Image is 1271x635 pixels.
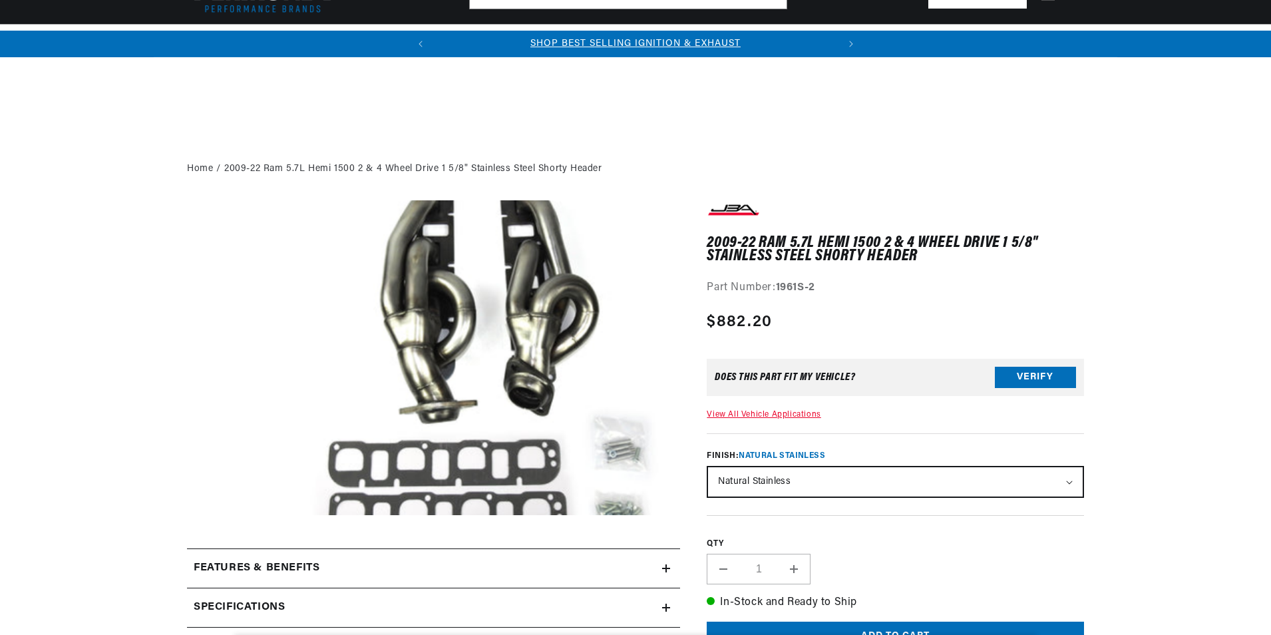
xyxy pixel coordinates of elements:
p: In-Stock and Ready to Ship [707,594,1084,612]
a: SHOP BEST SELLING IGNITION & EXHAUST [530,39,741,49]
summary: Engine Swaps [574,25,649,56]
summary: Motorcycle [840,25,910,56]
button: Verify [995,367,1076,388]
div: Announcement [434,37,838,51]
h2: Specifications [194,599,285,616]
span: $882.20 [707,310,772,334]
div: Does This part fit My vehicle? [715,372,855,383]
summary: Coils & Distributors [294,25,405,56]
a: Home [187,162,213,176]
summary: Headers, Exhausts & Components [405,25,574,56]
h2: Features & Benefits [194,560,319,577]
label: QTY [707,538,1084,550]
div: 1 of 2 [434,37,838,51]
strong: 1961S-2 [776,282,815,293]
summary: Features & Benefits [187,549,680,588]
button: Translation missing: en.sections.announcements.previous_announcement [407,31,434,57]
summary: Product Support [1003,25,1084,57]
nav: breadcrumbs [187,162,1084,176]
a: View All Vehicle Applications [707,411,820,419]
summary: Specifications [187,588,680,627]
div: Part Number: [707,280,1084,297]
button: Translation missing: en.sections.announcements.next_announcement [838,31,864,57]
summary: Battery Products [649,25,747,56]
media-gallery: Gallery Viewer [187,200,680,523]
summary: Ignition Conversions [187,25,294,56]
a: 2009-22 Ram 5.7L Hemi 1500 2 & 4 Wheel Drive 1 5/8" Stainless Steel Shorty Header [224,162,602,176]
slideshow-component: Translation missing: en.sections.announcements.announcement_bar [154,31,1117,57]
span: Natural Stainless [739,452,825,460]
h1: 2009-22 Ram 5.7L Hemi 1500 2 & 4 Wheel Drive 1 5/8" Stainless Steel Shorty Header [707,236,1084,264]
label: Finish: [707,450,1084,462]
summary: Spark Plug Wires [747,25,841,56]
